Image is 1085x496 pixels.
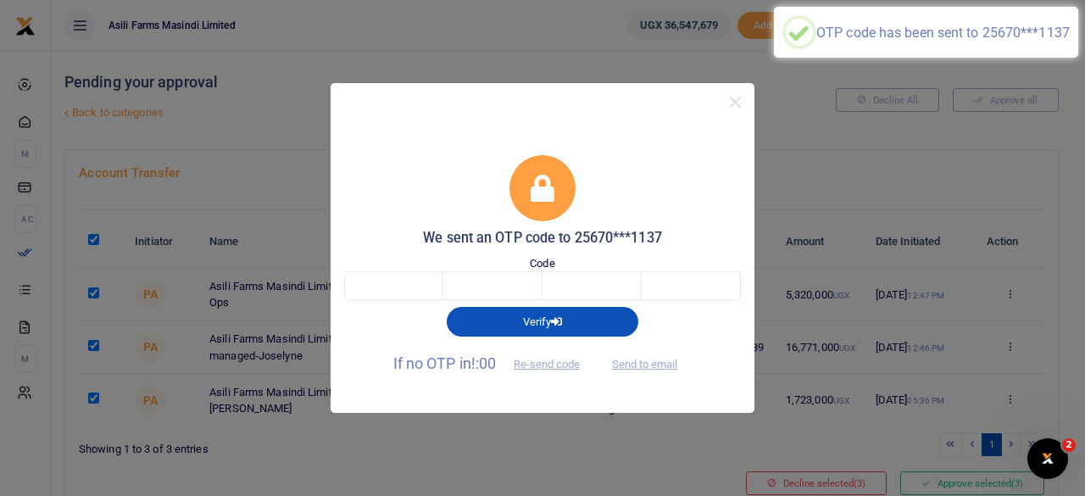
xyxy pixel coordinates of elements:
[393,354,595,372] span: If no OTP in
[530,255,554,272] label: Code
[471,354,496,372] span: !:00
[344,230,741,247] h5: We sent an OTP code to 25670***1137
[1062,438,1076,452] span: 2
[723,90,748,114] button: Close
[816,25,1070,41] div: OTP code has been sent to 25670***1137
[1027,438,1068,479] iframe: Intercom live chat
[447,307,638,336] button: Verify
